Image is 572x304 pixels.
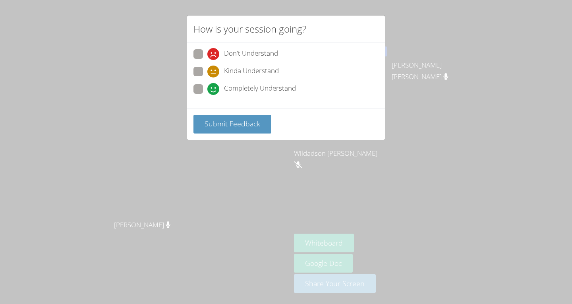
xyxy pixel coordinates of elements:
span: Completely Understand [224,83,296,95]
h2: How is your session going? [193,22,306,36]
button: Submit Feedback [193,115,271,134]
span: Kinda Understand [224,66,279,77]
span: Submit Feedback [205,119,260,128]
span: Don't Understand [224,48,278,60]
